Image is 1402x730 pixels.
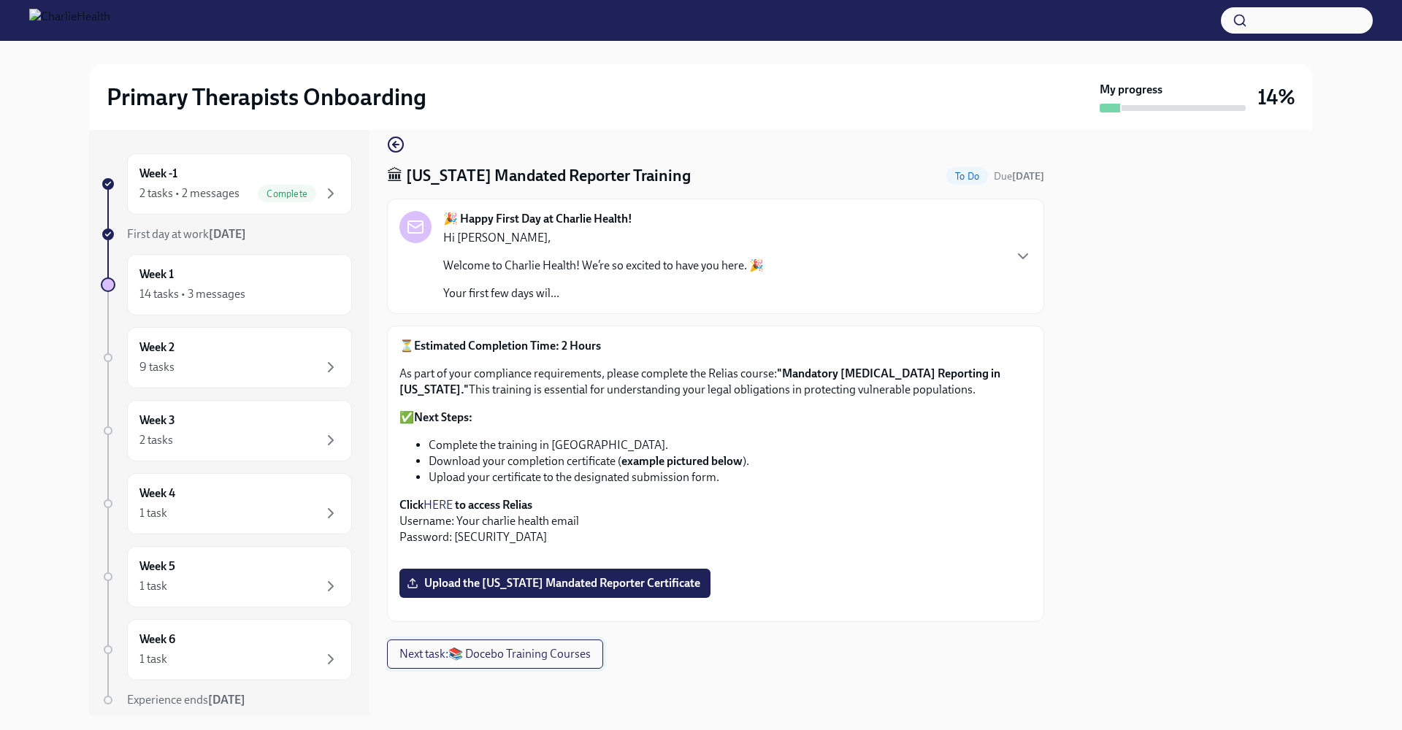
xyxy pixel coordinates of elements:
[139,558,175,575] h6: Week 5
[994,170,1044,182] span: Due
[209,227,246,241] strong: [DATE]
[414,339,601,353] strong: Estimated Completion Time: 2 Hours
[101,400,352,461] a: Week 32 tasks
[139,485,175,502] h6: Week 4
[139,432,173,448] div: 2 tasks
[107,82,426,112] h2: Primary Therapists Onboarding
[399,647,591,661] span: Next task : 📚 Docebo Training Courses
[443,230,764,246] p: Hi [PERSON_NAME],
[443,285,764,301] p: Your first few days wil...
[994,169,1044,183] span: August 22nd, 2025 10:00
[29,9,110,32] img: CharlieHealth
[101,546,352,607] a: Week 51 task
[139,651,167,667] div: 1 task
[399,569,710,598] label: Upload the [US_STATE] Mandated Reporter Certificate
[429,469,1032,485] li: Upload your certificate to the designated submission form.
[387,639,603,669] button: Next task:📚 Docebo Training Courses
[399,366,1032,398] p: As part of your compliance requirements, please complete the Relias course: This training is esse...
[101,226,352,242] a: First day at work[DATE]
[139,339,175,356] h6: Week 2
[414,410,472,424] strong: Next Steps:
[101,327,352,388] a: Week 29 tasks
[139,185,240,201] div: 2 tasks • 2 messages
[127,227,246,241] span: First day at work
[443,211,632,227] strong: 🎉 Happy First Day at Charlie Health!
[258,188,316,199] span: Complete
[424,498,453,512] a: HERE
[399,410,1032,426] p: ✅
[1012,170,1044,182] strong: [DATE]
[455,498,532,512] strong: to access Relias
[946,171,988,182] span: To Do
[139,412,175,429] h6: Week 3
[139,578,167,594] div: 1 task
[127,693,245,707] span: Experience ends
[399,498,424,512] strong: Click
[101,473,352,534] a: Week 41 task
[399,338,1032,354] p: ⏳
[429,437,1032,453] li: Complete the training in [GEOGRAPHIC_DATA].
[139,166,177,182] h6: Week -1
[1257,84,1295,110] h3: 14%
[621,454,743,468] strong: example pictured below
[443,258,764,274] p: Welcome to Charlie Health! We’re so excited to have you here. 🎉
[139,266,174,283] h6: Week 1
[399,497,1032,545] p: Username: Your charlie health email Password: [SECURITY_DATA]
[139,286,245,302] div: 14 tasks • 3 messages
[1100,82,1162,98] strong: My progress
[387,165,691,187] h4: 🏛 [US_STATE] Mandated Reporter Training
[139,359,175,375] div: 9 tasks
[139,631,175,648] h6: Week 6
[208,693,245,707] strong: [DATE]
[429,453,1032,469] li: Download your completion certificate ( ).
[101,153,352,215] a: Week -12 tasks • 2 messagesComplete
[139,505,167,521] div: 1 task
[410,576,700,591] span: Upload the [US_STATE] Mandated Reporter Certificate
[101,254,352,315] a: Week 114 tasks • 3 messages
[101,619,352,680] a: Week 61 task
